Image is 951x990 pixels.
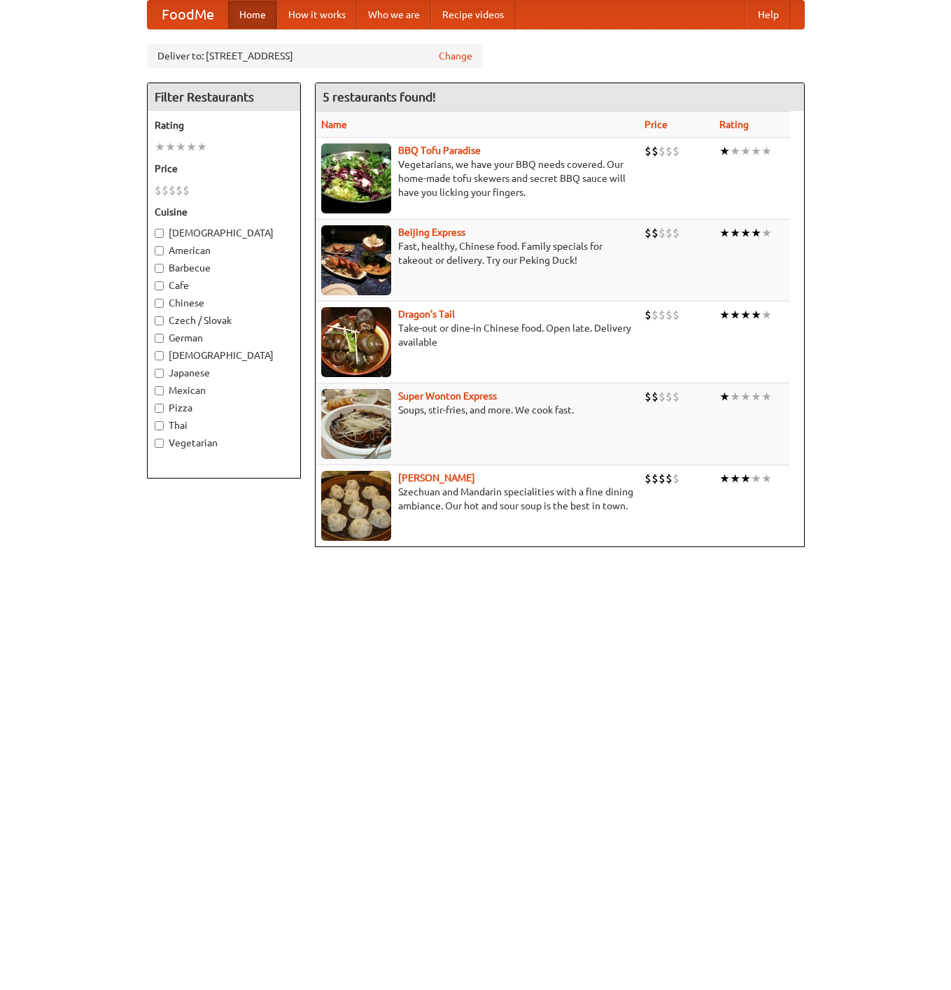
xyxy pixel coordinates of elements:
[321,403,634,417] p: Soups, stir-fries, and more. We cook fast.
[357,1,431,29] a: Who we are
[751,143,761,159] li: ★
[665,225,672,241] li: $
[155,404,164,413] input: Pizza
[672,225,679,241] li: $
[658,389,665,404] li: $
[176,183,183,198] li: $
[398,390,497,402] a: Super Wonton Express
[651,225,658,241] li: $
[155,383,293,397] label: Mexican
[719,389,730,404] li: ★
[672,471,679,486] li: $
[155,401,293,415] label: Pizza
[155,351,164,360] input: [DEMOGRAPHIC_DATA]
[644,225,651,241] li: $
[751,389,761,404] li: ★
[176,139,186,155] li: ★
[321,239,634,267] p: Fast, healthy, Chinese food. Family specials for takeout or delivery. Try our Peking Duck!
[155,243,293,257] label: American
[321,119,347,130] a: Name
[672,307,679,323] li: $
[651,307,658,323] li: $
[155,183,162,198] li: $
[761,225,772,241] li: ★
[730,307,740,323] li: ★
[651,471,658,486] li: $
[148,83,300,111] h4: Filter Restaurants
[321,157,634,199] p: Vegetarians, we have your BBQ needs covered. Our home-made tofu skewers and secret BBQ sauce will...
[644,307,651,323] li: $
[761,143,772,159] li: ★
[398,472,475,483] a: [PERSON_NAME]
[719,307,730,323] li: ★
[658,471,665,486] li: $
[644,119,668,130] a: Price
[155,246,164,255] input: American
[321,471,391,541] img: shandong.jpg
[740,143,751,159] li: ★
[740,307,751,323] li: ★
[730,389,740,404] li: ★
[183,183,190,198] li: $
[155,299,164,308] input: Chinese
[747,1,790,29] a: Help
[751,225,761,241] li: ★
[658,225,665,241] li: $
[761,471,772,486] li: ★
[323,90,436,104] ng-pluralize: 5 restaurants found!
[155,366,293,380] label: Japanese
[439,49,472,63] a: Change
[148,1,228,29] a: FoodMe
[321,307,391,377] img: dragon.jpg
[155,281,164,290] input: Cafe
[155,313,293,327] label: Czech / Slovak
[658,143,665,159] li: $
[665,307,672,323] li: $
[147,43,483,69] div: Deliver to: [STREET_ADDRESS]
[169,183,176,198] li: $
[155,118,293,132] h5: Rating
[155,205,293,219] h5: Cuisine
[665,389,672,404] li: $
[277,1,357,29] a: How it works
[398,309,455,320] a: Dragon's Tail
[730,225,740,241] li: ★
[719,143,730,159] li: ★
[155,331,293,345] label: German
[672,389,679,404] li: $
[644,143,651,159] li: $
[155,436,293,450] label: Vegetarian
[719,471,730,486] li: ★
[730,471,740,486] li: ★
[155,261,293,275] label: Barbecue
[197,139,207,155] li: ★
[651,143,658,159] li: $
[155,162,293,176] h5: Price
[751,307,761,323] li: ★
[665,471,672,486] li: $
[155,316,164,325] input: Czech / Slovak
[155,278,293,292] label: Cafe
[155,348,293,362] label: [DEMOGRAPHIC_DATA]
[321,485,634,513] p: Szechuan and Mandarin specialities with a fine dining ambiance. Our hot and sour soup is the best...
[165,139,176,155] li: ★
[186,139,197,155] li: ★
[398,227,465,238] a: Beijing Express
[155,418,293,432] label: Thai
[155,386,164,395] input: Mexican
[644,389,651,404] li: $
[228,1,277,29] a: Home
[740,471,751,486] li: ★
[321,143,391,213] img: tofuparadise.jpg
[761,307,772,323] li: ★
[398,145,481,156] a: BBQ Tofu Paradise
[155,334,164,343] input: German
[644,471,651,486] li: $
[665,143,672,159] li: $
[740,225,751,241] li: ★
[162,183,169,198] li: $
